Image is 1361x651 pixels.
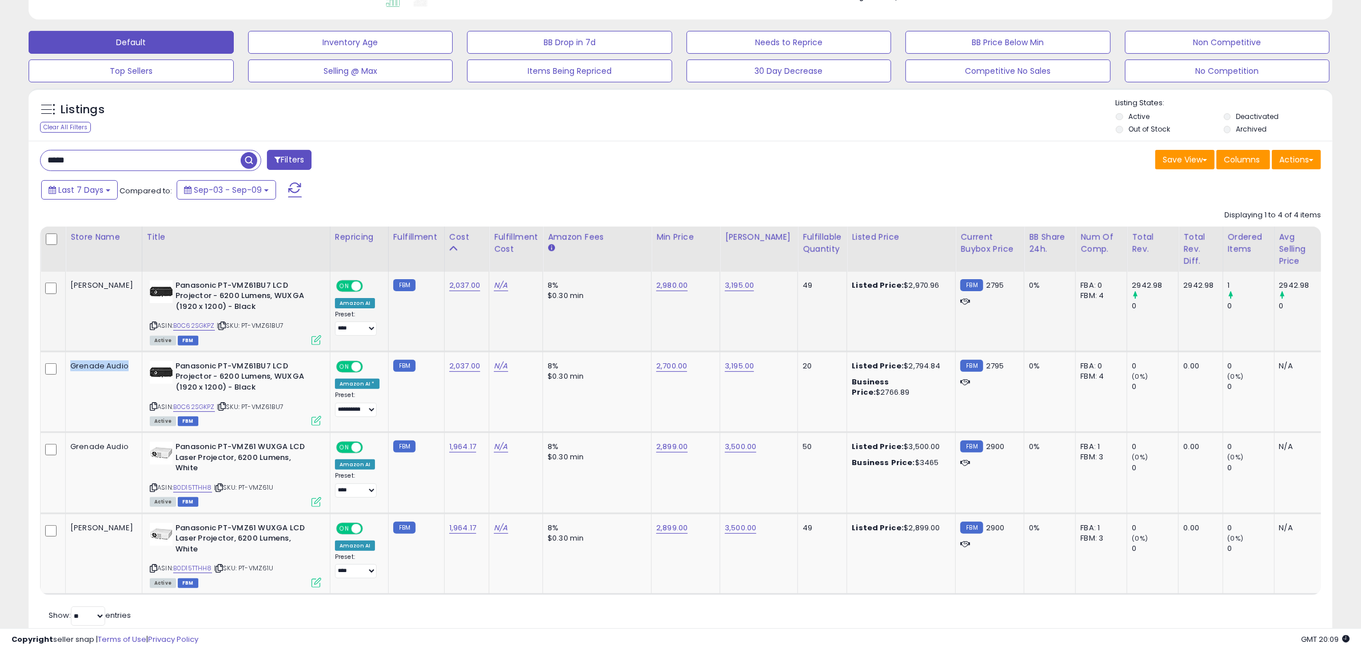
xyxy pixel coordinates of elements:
[29,59,234,82] button: Top Sellers
[803,442,838,452] div: 50
[1228,463,1274,473] div: 0
[175,361,314,396] b: Panasonic PT-VMZ61BU7 LCD Projector - 6200 Lumens, WUXGA (1920 x 1200) - Black
[548,361,642,371] div: 8%
[1132,372,1148,381] small: (0%)
[1080,361,1118,371] div: FBA: 0
[1125,59,1330,82] button: No Competition
[361,362,380,371] span: OFF
[29,31,234,54] button: Default
[467,31,672,54] button: BB Drop in 7d
[1228,442,1274,452] div: 0
[548,452,642,462] div: $0.30 min
[960,231,1019,255] div: Current Buybox Price
[70,361,133,371] div: Grenade Audio
[1155,150,1215,169] button: Save View
[1132,463,1178,473] div: 0
[248,59,453,82] button: Selling @ Max
[361,523,380,533] span: OFF
[1029,280,1067,291] div: 0%
[1279,280,1326,291] div: 2942.98
[852,361,947,371] div: $2,794.84
[852,231,951,243] div: Listed Price
[905,59,1111,82] button: Competitive No Sales
[986,522,1005,533] span: 2900
[337,362,352,371] span: ON
[1080,291,1118,301] div: FBM: 4
[150,497,176,507] span: All listings currently available for purchase on Amazon
[175,523,314,558] b: Panasonic PT-VMZ61 WUXGA LCD Laser Projector, 6200 Lumens, White
[267,150,312,170] button: Filters
[148,634,198,645] a: Privacy Policy
[335,459,375,470] div: Amazon AI
[852,458,947,468] div: $3465
[177,180,276,200] button: Sep-03 - Sep-09
[178,497,198,507] span: FBM
[147,231,325,243] div: Title
[449,360,480,372] a: 2,037.00
[70,280,133,291] div: [PERSON_NAME]
[1132,231,1174,255] div: Total Rev.
[1183,280,1214,291] div: 2942.98
[150,336,176,346] span: All listings currently available for purchase on Amazon
[217,402,284,411] span: | SKU: PT-VMZ61BU7
[687,59,892,82] button: 30 Day Decrease
[1132,534,1148,543] small: (0%)
[214,563,274,573] span: | SKU: PT-VMZ61U
[1279,361,1317,371] div: N/A
[173,483,212,493] a: B0D15TTHH8
[1279,442,1317,452] div: N/A
[337,281,352,291] span: ON
[1132,382,1178,392] div: 0
[150,361,321,424] div: ASIN:
[337,523,352,533] span: ON
[119,185,172,196] span: Compared to:
[725,522,756,534] a: 3,500.00
[49,610,131,621] span: Show: entries
[150,361,173,384] img: 31QK4qhCNcL._SL40_.jpg
[335,391,380,417] div: Preset:
[494,231,538,255] div: Fulfillment Cost
[494,360,508,372] a: N/A
[1132,452,1148,462] small: (0%)
[449,231,484,243] div: Cost
[11,634,53,645] strong: Copyright
[1216,150,1270,169] button: Columns
[393,231,440,243] div: Fulfillment
[1132,543,1178,554] div: 0
[194,184,262,196] span: Sep-03 - Sep-09
[1224,210,1321,221] div: Displaying 1 to 4 of 4 items
[656,280,688,291] a: 2,980.00
[1236,124,1267,134] label: Archived
[803,231,842,255] div: Fulfillable Quantity
[986,441,1005,452] span: 2900
[725,441,756,452] a: 3,500.00
[1228,280,1274,291] div: 1
[656,522,688,534] a: 2,899.00
[1029,442,1067,452] div: 0%
[467,59,672,82] button: Items Being Repriced
[1132,361,1178,371] div: 0
[725,360,754,372] a: 3,195.00
[98,634,146,645] a: Terms of Use
[1029,231,1071,255] div: BB Share 24h.
[1125,31,1330,54] button: Non Competitive
[41,180,118,200] button: Last 7 Days
[361,443,380,452] span: OFF
[986,280,1004,291] span: 2795
[1279,231,1321,267] div: Avg Selling Price
[548,371,642,382] div: $0.30 min
[494,280,508,291] a: N/A
[70,231,137,243] div: Store Name
[1029,361,1067,371] div: 0%
[173,402,215,412] a: B0C62SGKPZ
[58,184,103,196] span: Last 7 Days
[852,522,904,533] b: Listed Price:
[40,122,91,133] div: Clear All Filters
[335,541,375,551] div: Amazon AI
[150,416,176,426] span: All listings currently available for purchase on Amazon
[1228,372,1244,381] small: (0%)
[335,298,375,308] div: Amazon AI
[852,523,947,533] div: $2,899.00
[960,440,983,452] small: FBM
[150,523,173,546] img: 31oQ6YrUh9L._SL40_.jpg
